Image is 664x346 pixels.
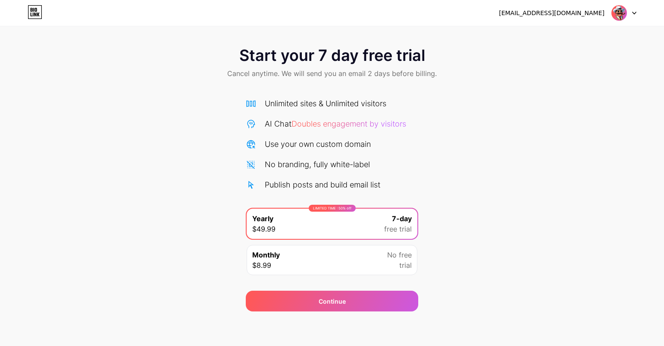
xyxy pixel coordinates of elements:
[392,213,412,224] span: 7-day
[265,118,406,130] div: AI Chat
[319,297,346,306] span: Continue
[291,119,406,128] span: Doubles engagement by visitors
[252,213,273,224] span: Yearly
[309,205,356,212] div: LIMITED TIME : 50% off
[239,47,425,64] span: Start your 7 day free trial
[387,250,412,260] span: No free
[227,68,437,79] span: Cancel anytime. We will send you an email 2 days before billing.
[252,260,271,270] span: $8.99
[265,179,380,190] div: Publish posts and build email list
[252,250,280,260] span: Monthly
[399,260,412,270] span: trial
[265,98,386,109] div: Unlimited sites & Unlimited visitors
[252,224,276,234] span: $49.99
[384,224,412,234] span: free trial
[265,159,370,170] div: No branding, fully white-label
[499,9,604,18] div: [EMAIL_ADDRESS][DOMAIN_NAME]
[265,138,371,150] div: Use your own custom domain
[611,5,627,21] img: bos56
